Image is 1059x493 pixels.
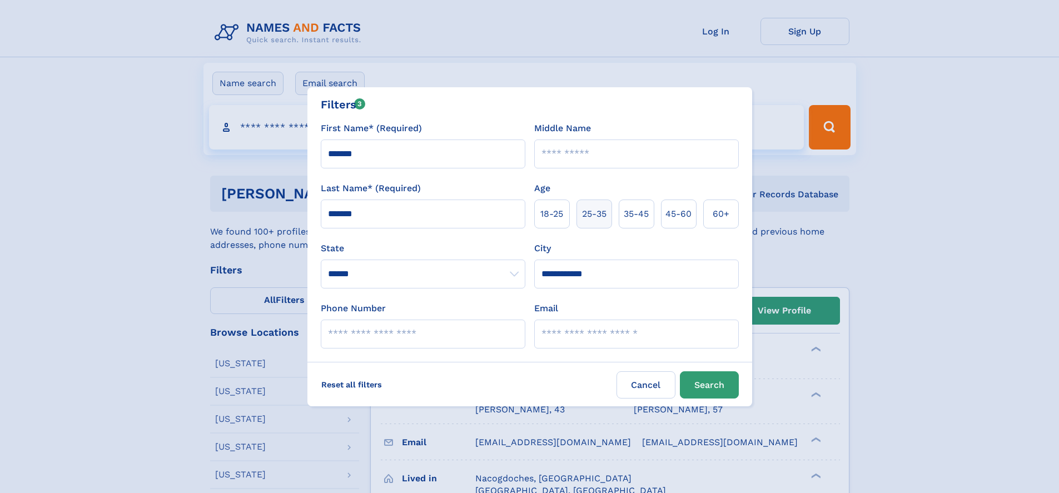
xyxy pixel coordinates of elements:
[534,182,550,195] label: Age
[540,207,563,221] span: 18‑25
[665,207,692,221] span: 45‑60
[616,371,675,399] label: Cancel
[321,302,386,315] label: Phone Number
[624,207,649,221] span: 35‑45
[321,242,525,255] label: State
[713,207,729,221] span: 60+
[534,242,551,255] label: City
[314,371,389,398] label: Reset all filters
[321,182,421,195] label: Last Name* (Required)
[321,122,422,135] label: First Name* (Required)
[534,122,591,135] label: Middle Name
[680,371,739,399] button: Search
[534,302,558,315] label: Email
[321,96,366,113] div: Filters
[582,207,606,221] span: 25‑35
